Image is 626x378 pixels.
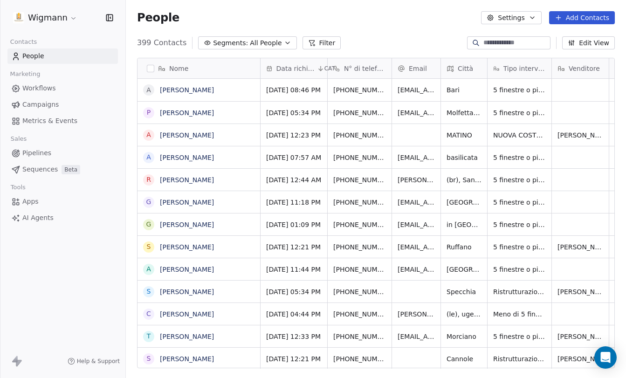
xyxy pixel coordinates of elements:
div: Venditore [552,58,609,78]
span: Ruffano [447,242,482,252]
span: Cannole [447,354,482,364]
span: Ristrutturazione. Più di 6 porte e finestre. [493,287,546,296]
span: [DATE] 12:23 PM [266,131,322,140]
span: basilicata [447,153,482,162]
div: G [146,220,151,229]
button: Add Contacts [549,11,615,24]
span: People [22,51,44,61]
span: Wigmann [28,12,68,24]
span: [EMAIL_ADDRESS][DOMAIN_NAME] [398,265,435,274]
span: [PHONE_NUMBER] [333,220,386,229]
div: S [147,242,151,252]
span: [PHONE_NUMBER] [333,108,386,117]
span: Venditore [569,64,600,73]
span: Città [458,64,473,73]
a: Pipelines [7,145,118,161]
span: [EMAIL_ADDRESS][DOMAIN_NAME] [398,108,435,117]
span: 5 finestre o più di 5 [493,85,546,95]
a: Help & Support [68,357,120,365]
span: Data richiesta [276,64,315,73]
a: AI Agents [7,210,118,226]
span: [EMAIL_ADDRESS][PERSON_NAME][DOMAIN_NAME] [398,242,435,252]
span: 5 finestre o più di 5 [493,175,546,185]
img: 1630668995401.jpeg [13,12,24,23]
span: Marketing [6,67,44,81]
span: [PHONE_NUMBER] [333,265,386,274]
span: [PERSON_NAME][EMAIL_ADDRESS][DOMAIN_NAME] [398,175,435,185]
a: Apps [7,194,118,209]
span: All People [250,38,282,48]
a: People [7,48,118,64]
div: C [146,309,151,319]
div: Email [392,58,440,78]
span: 399 Contacts [137,37,186,48]
span: [DATE] 04:44 PM [266,309,322,319]
span: [EMAIL_ADDRESS][DOMAIN_NAME] [398,153,435,162]
span: 5 finestre o più di 5 [493,153,546,162]
span: Help & Support [77,357,120,365]
span: Tipo intervento [503,64,546,73]
div: T [147,331,151,341]
span: CAT [324,65,335,72]
div: A [146,130,151,140]
span: [PERSON_NAME][EMAIL_ADDRESS][DOMAIN_NAME] [398,309,435,319]
a: Campaigns [7,97,118,112]
span: Meno di 5 finestre [493,309,546,319]
a: [PERSON_NAME] [160,310,214,318]
span: Apps [22,197,39,206]
span: 5 finestre o più di 5 [493,332,546,341]
span: [PERSON_NAME] [557,287,603,296]
div: grid [138,79,261,369]
div: S [147,287,151,296]
span: Segments: [213,38,248,48]
button: Edit View [562,36,615,49]
a: [PERSON_NAME] [160,288,214,296]
span: [EMAIL_ADDRESS][DOMAIN_NAME] [398,198,435,207]
span: [PHONE_NUMBER] [333,332,386,341]
span: [GEOGRAPHIC_DATA] [447,265,482,274]
div: Data richiestaCAT [261,58,327,78]
span: Bari [447,85,482,95]
span: [DATE] 11:44 PM [266,265,322,274]
button: Settings [481,11,541,24]
span: [PHONE_NUMBER] [333,309,386,319]
a: [PERSON_NAME] [160,243,214,251]
a: [PERSON_NAME] [160,176,214,184]
span: [PHONE_NUMBER] [333,354,386,364]
span: [PERSON_NAME] [557,332,603,341]
span: [GEOGRAPHIC_DATA] [447,198,482,207]
div: Nome [138,58,260,78]
span: (br), San donaci [447,175,482,185]
span: in [GEOGRAPHIC_DATA], [GEOGRAPHIC_DATA] [447,220,482,229]
a: Metrics & Events [7,113,118,129]
span: Ristrutturazione. più di 10 infissi, portoncini, oscuranti. Valuterà tutto in sede [493,354,546,364]
span: Specchia [447,287,482,296]
a: [PERSON_NAME] [160,266,214,273]
div: A [146,152,151,162]
span: [DATE] 05:34 PM [266,108,322,117]
span: [PHONE_NUMBER] [333,153,386,162]
span: [DATE] 11:18 PM [266,198,322,207]
button: Filter [303,36,341,49]
a: [PERSON_NAME] [160,131,214,139]
a: [PERSON_NAME] [160,333,214,340]
span: [EMAIL_ADDRESS][DOMAIN_NAME] [398,85,435,95]
span: [DATE] 05:34 PM [266,287,322,296]
span: NUOVA COSTRUZIONE - [PERSON_NAME] [DATE] INIZIO IMPIANTI [493,131,546,140]
span: Tools [7,180,29,194]
span: Molfetta bari [447,108,482,117]
span: Nome [169,64,188,73]
div: N° di telefono [328,58,392,78]
span: Workflows [22,83,56,93]
div: P [147,108,151,117]
span: MATINO [447,131,482,140]
a: [PERSON_NAME] [160,154,214,161]
span: Metrics & Events [22,116,77,126]
span: Sequences [22,165,58,174]
span: People [137,11,179,25]
a: [PERSON_NAME] [160,109,214,117]
a: [PERSON_NAME] [160,355,214,363]
span: 5 finestre o più di 5 [493,108,546,117]
div: A [146,85,151,95]
span: [PERSON_NAME] [557,131,603,140]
